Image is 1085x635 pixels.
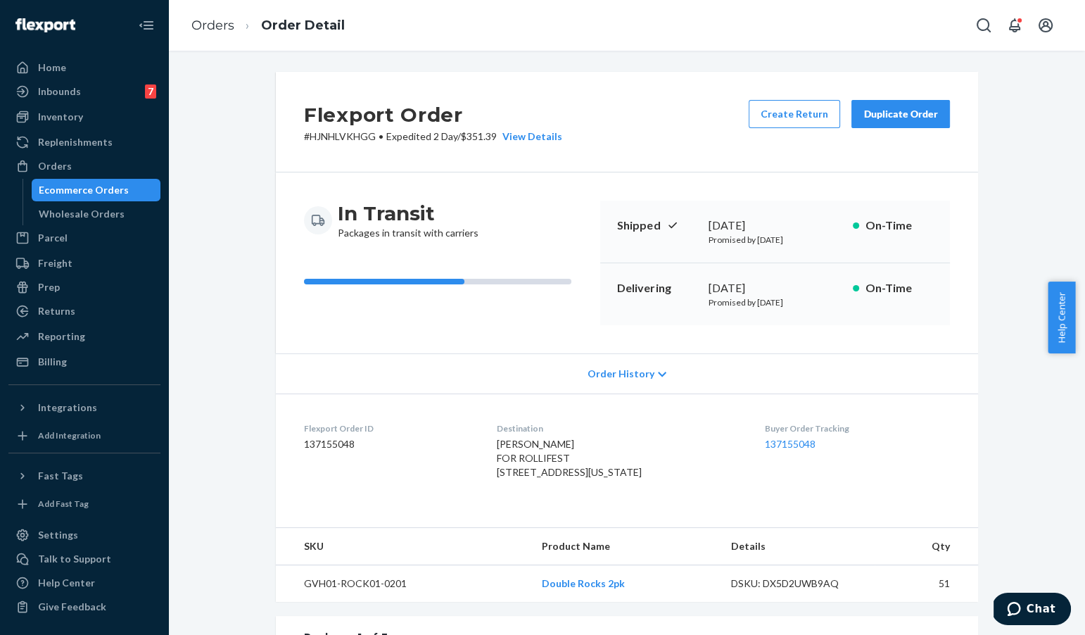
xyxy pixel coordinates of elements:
[720,528,875,565] th: Details
[38,401,97,415] div: Integrations
[8,227,160,249] a: Parcel
[304,130,562,144] p: # HJNHLVKHGG / $351.39
[39,183,129,197] div: Ecommerce Orders
[379,130,383,142] span: •
[8,252,160,275] a: Freight
[132,11,160,39] button: Close Navigation
[38,231,68,245] div: Parcel
[38,576,95,590] div: Help Center
[261,18,345,33] a: Order Detail
[38,498,89,510] div: Add Fast Tag
[731,577,863,591] div: DSKU: DX5D2UWB9AQ
[304,437,474,451] dd: 137155048
[1001,11,1029,39] button: Open notifications
[38,110,83,124] div: Inventory
[8,351,160,373] a: Billing
[180,5,356,46] ol: breadcrumbs
[865,280,933,296] p: On-Time
[1048,282,1075,353] button: Help Center
[38,429,101,441] div: Add Integration
[875,528,978,565] th: Qty
[617,218,697,234] p: Shipped
[709,234,842,246] p: Promised by [DATE]
[542,577,625,589] a: Double Rocks 2pk
[8,276,160,298] a: Prep
[38,159,72,173] div: Orders
[8,325,160,348] a: Reporting
[531,528,720,565] th: Product Name
[8,524,160,546] a: Settings
[276,565,531,603] td: GVH01-ROCK01-0201
[749,100,840,128] button: Create Return
[8,131,160,153] a: Replenishments
[8,465,160,487] button: Fast Tags
[8,572,160,594] a: Help Center
[304,422,474,434] dt: Flexport Order ID
[38,304,75,318] div: Returns
[38,600,106,614] div: Give Feedback
[863,107,938,121] div: Duplicate Order
[865,218,933,234] p: On-Time
[497,422,742,434] dt: Destination
[32,203,161,225] a: Wholesale Orders
[38,135,113,149] div: Replenishments
[875,565,978,603] td: 51
[338,201,478,226] h3: In Transit
[32,179,161,201] a: Ecommerce Orders
[38,355,67,369] div: Billing
[38,256,72,270] div: Freight
[145,84,156,99] div: 7
[38,84,81,99] div: Inbounds
[8,80,160,103] a: Inbounds7
[8,396,160,419] button: Integrations
[8,425,160,447] a: Add Integration
[709,218,842,234] div: [DATE]
[38,61,66,75] div: Home
[38,552,111,566] div: Talk to Support
[994,593,1071,628] iframe: Opens a widget where you can chat to one of our agents
[276,528,531,565] th: SKU
[617,280,697,296] p: Delivering
[191,18,234,33] a: Orders
[497,130,562,144] button: View Details
[765,438,816,450] a: 137155048
[39,207,125,221] div: Wholesale Orders
[851,100,950,128] button: Duplicate Order
[8,596,160,618] button: Give Feedback
[8,106,160,128] a: Inventory
[15,18,75,32] img: Flexport logo
[8,493,160,515] a: Add Fast Tag
[709,296,842,308] p: Promised by [DATE]
[1032,11,1060,39] button: Open account menu
[588,367,654,381] span: Order History
[8,300,160,322] a: Returns
[970,11,998,39] button: Open Search Box
[38,329,85,344] div: Reporting
[304,100,562,130] h2: Flexport Order
[765,422,950,434] dt: Buyer Order Tracking
[8,155,160,177] a: Orders
[497,438,642,478] span: [PERSON_NAME] FOR ROLLIFEST [STREET_ADDRESS][US_STATE]
[8,548,160,570] button: Talk to Support
[38,280,60,294] div: Prep
[338,201,478,240] div: Packages in transit with carriers
[386,130,457,142] span: Expedited 2 Day
[8,56,160,79] a: Home
[38,528,78,542] div: Settings
[38,469,83,483] div: Fast Tags
[709,280,842,296] div: [DATE]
